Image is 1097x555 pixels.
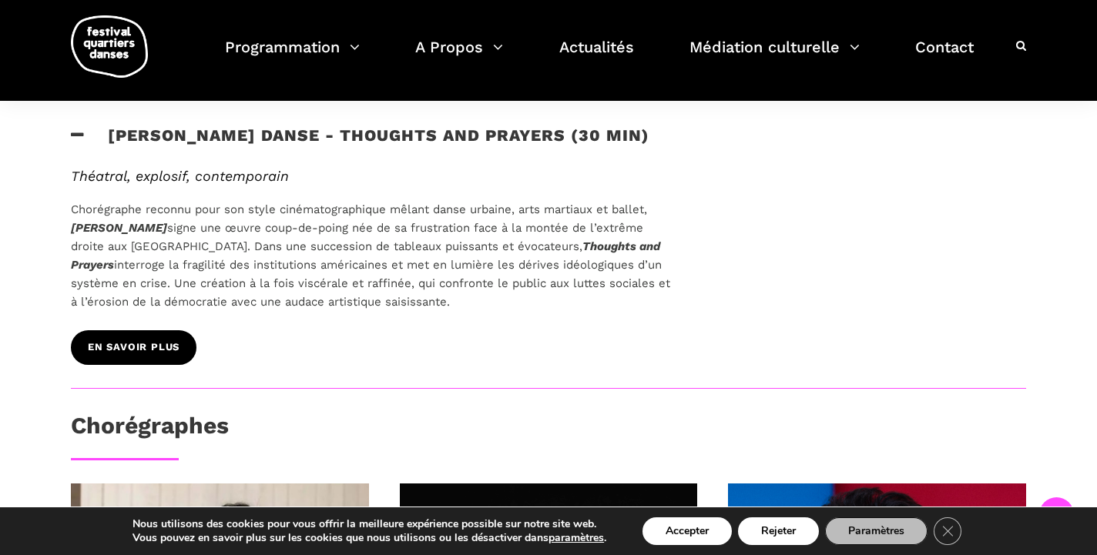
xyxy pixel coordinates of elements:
[415,34,503,79] a: A Propos
[71,221,643,253] span: signe une œuvre coup-de-poing née de sa frustration face à la montée de l’extrême droite aux [GEO...
[225,34,360,79] a: Programmation
[559,34,634,79] a: Actualités
[915,34,974,79] a: Contact
[738,517,819,545] button: Rejeter
[88,339,179,356] span: En savoir plus
[71,125,649,164] h3: [PERSON_NAME] Danse - Thoughts and Prayers (30 min)
[934,517,961,545] button: Close GDPR Cookie Banner
[71,330,196,365] a: En savoir plus
[548,531,604,545] button: paramètres
[71,239,660,272] i: Thoughts and Prayers
[71,168,289,184] span: Théatral, explosif, contemporain
[71,202,647,216] span: Chorégraphe reconnu pour son style cinématographique mêlant danse urbaine, arts martiaux et ballet,
[71,15,148,78] img: logo-fqd-med
[133,531,606,545] p: Vous pouvez en savoir plus sur les cookies que nous utilisons ou les désactiver dans .
[825,517,928,545] button: Paramètres
[71,412,229,450] h3: Chorégraphes
[71,258,670,309] span: interroge la fragilité des institutions américaines et met en lumière les dérives idéologiques d’...
[642,517,732,545] button: Accepter
[689,34,860,79] a: Médiation culturelle
[133,517,606,531] p: Nous utilisons des cookies pour vous offrir la meilleure expérience possible sur notre site web.
[71,221,167,235] i: [PERSON_NAME]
